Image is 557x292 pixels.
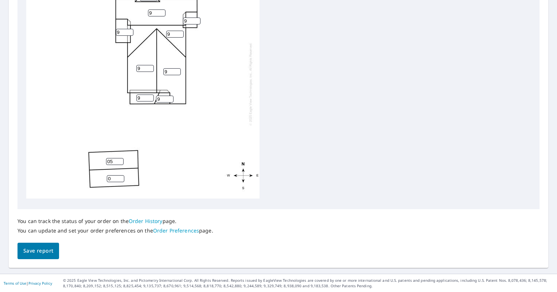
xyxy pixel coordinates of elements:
a: Order History [129,218,163,224]
a: Privacy Policy [28,281,52,286]
a: Terms of Use [4,281,26,286]
p: You can track the status of your order on the page. [17,218,213,224]
p: | [4,281,52,285]
span: Save report [23,246,53,255]
p: © 2025 Eagle View Technologies, Inc. and Pictometry International Corp. All Rights Reserved. Repo... [63,278,553,289]
button: Save report [17,243,59,259]
p: You can update and set your order preferences on the page. [17,227,213,234]
a: Order Preferences [153,227,199,234]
